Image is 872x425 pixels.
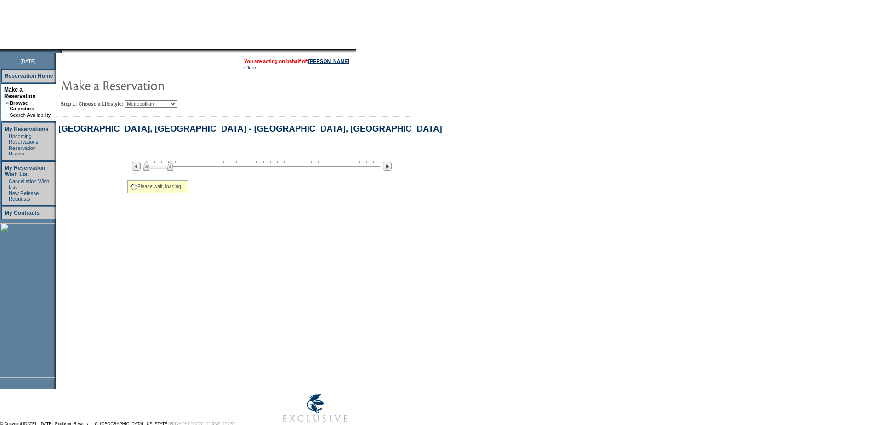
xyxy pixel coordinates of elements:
[59,49,62,53] img: promoShadowLeftCorner.gif
[5,73,53,79] a: Reservation Home
[9,178,49,190] a: Cancellation Wish List
[9,190,39,201] a: New Release Requests
[244,65,256,70] a: Clear
[5,126,48,132] a: My Reservations
[5,165,46,178] a: My Reservation Wish List
[61,101,123,107] b: Step 1: Choose a Lifestyle:
[127,180,188,193] div: Please wait, loading...
[20,58,36,64] span: [DATE]
[5,210,40,216] a: My Contracts
[4,86,36,99] a: Make a Reservation
[6,100,9,106] b: »
[9,145,36,156] a: Reservation History
[6,145,8,156] td: ·
[6,178,8,190] td: ·
[244,58,349,64] span: You are acting on behalf of:
[6,133,8,144] td: ·
[383,162,392,171] img: Next
[132,162,141,171] img: Previous
[130,183,137,190] img: spinner2.gif
[10,112,51,118] a: Search Availability
[308,58,349,64] a: [PERSON_NAME]
[9,133,38,144] a: Upcoming Reservations
[6,112,9,118] td: ·
[10,100,34,111] a: Browse Calendars
[61,76,245,94] img: pgTtlMakeReservation.gif
[58,124,442,133] a: [GEOGRAPHIC_DATA], [GEOGRAPHIC_DATA] - [GEOGRAPHIC_DATA], [GEOGRAPHIC_DATA]
[62,49,63,53] img: blank.gif
[6,190,8,201] td: ·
